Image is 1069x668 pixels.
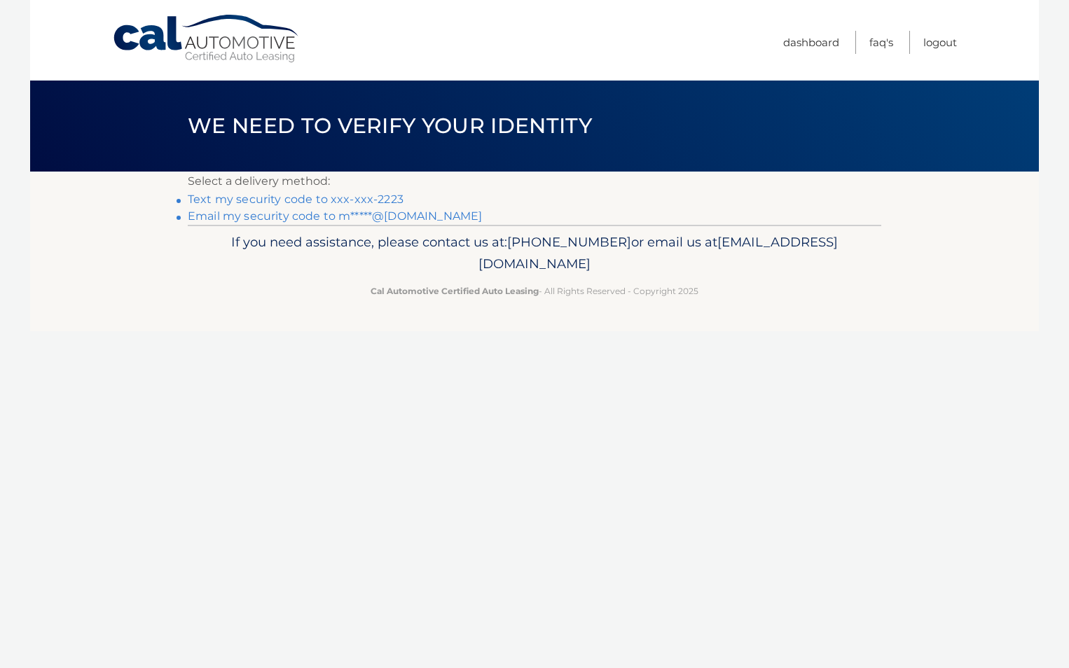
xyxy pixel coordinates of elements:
[371,286,539,296] strong: Cal Automotive Certified Auto Leasing
[507,234,631,250] span: [PHONE_NUMBER]
[188,193,404,206] a: Text my security code to xxx-xxx-2223
[112,14,301,64] a: Cal Automotive
[188,209,482,223] a: Email my security code to m*****@[DOMAIN_NAME]
[188,172,881,191] p: Select a delivery method:
[869,31,893,54] a: FAQ's
[197,231,872,276] p: If you need assistance, please contact us at: or email us at
[188,113,592,139] span: We need to verify your identity
[923,31,957,54] a: Logout
[783,31,839,54] a: Dashboard
[197,284,872,298] p: - All Rights Reserved - Copyright 2025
